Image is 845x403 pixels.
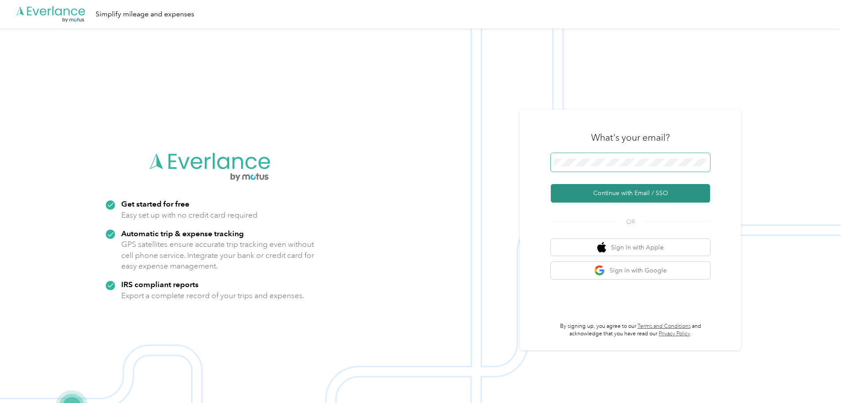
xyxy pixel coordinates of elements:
[615,217,646,226] span: OR
[594,265,605,276] img: google logo
[121,210,257,221] p: Easy set up with no credit card required
[121,199,189,208] strong: Get started for free
[597,242,606,253] img: apple logo
[121,239,315,272] p: GPS satellites ensure accurate trip tracking even without cell phone service. Integrate your bank...
[121,280,199,289] strong: IRS compliant reports
[638,323,691,330] a: Terms and Conditions
[659,330,690,337] a: Privacy Policy
[591,131,670,144] h3: What's your email?
[551,239,710,256] button: apple logoSign in with Apple
[121,229,244,238] strong: Automatic trip & expense tracking
[551,184,710,203] button: Continue with Email / SSO
[551,262,710,279] button: google logoSign in with Google
[96,9,194,20] div: Simplify mileage and expenses
[551,322,710,338] p: By signing up, you agree to our and acknowledge that you have read our .
[121,290,304,301] p: Export a complete record of your trips and expenses.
